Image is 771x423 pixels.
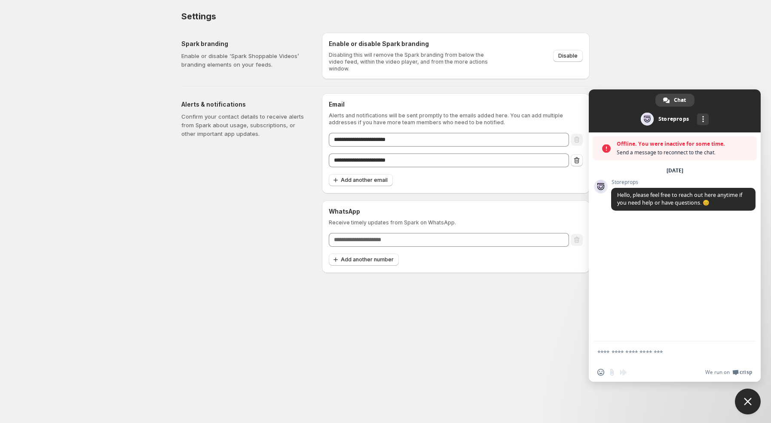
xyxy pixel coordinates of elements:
[735,389,761,414] a: Close chat
[571,154,583,166] button: Remove email
[617,148,753,157] span: Send a message to reconnect to the chat.
[329,40,493,48] h6: Enable or disable Spark branding
[181,11,216,21] span: Settings
[558,52,578,59] span: Disable
[181,112,308,138] p: Confirm your contact details to receive alerts from Spark about usage, subscriptions, or other im...
[597,369,604,376] span: Insert an emoji
[553,50,583,62] button: Disable
[329,174,393,186] button: Add another email
[611,179,756,185] span: Storeprops
[341,177,388,184] span: Add another email
[181,100,308,109] h5: Alerts & notifications
[597,341,735,363] textarea: Compose your message...
[329,207,583,216] h6: WhatsApp
[329,100,583,109] h6: Email
[329,254,399,266] button: Add another number
[655,94,695,107] a: Chat
[181,40,308,48] h5: Spark branding
[705,369,752,376] a: We run onCrisp
[341,256,394,263] span: Add another number
[329,112,583,126] p: Alerts and notifications will be sent promptly to the emails added here. You can add multiple add...
[740,369,752,376] span: Crisp
[329,219,583,226] p: Receive timely updates from Spark on WhatsApp.
[181,52,308,69] p: Enable or disable ‘Spark Shoppable Videos’ branding elements on your feeds.
[617,140,753,148] span: Offline. You were inactive for some time.
[617,191,742,206] span: Hello, please feel free to reach out here anytime if you need help or have questions. 😊
[329,52,493,72] p: Disabling this will remove the Spark branding from below the video feed, within the video player,...
[705,369,730,376] span: We run on
[674,94,686,107] span: Chat
[667,168,683,173] div: [DATE]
